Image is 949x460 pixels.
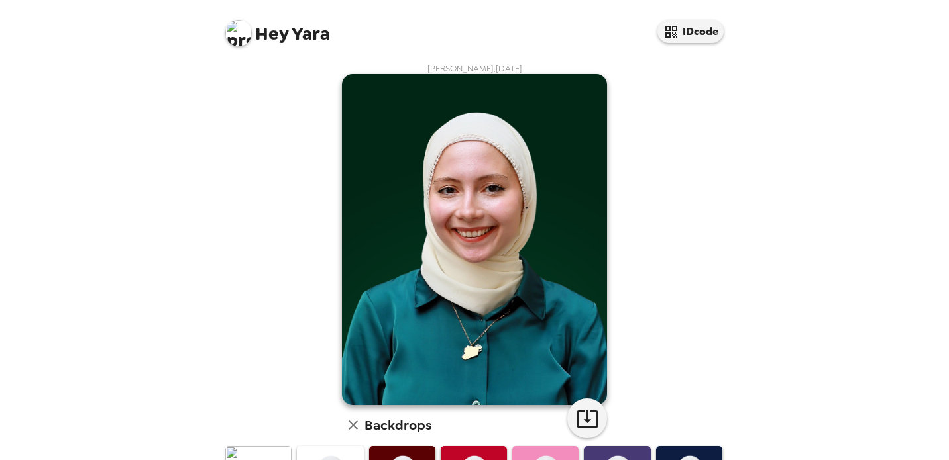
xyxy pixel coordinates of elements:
span: Yara [225,13,330,43]
img: user [342,74,607,405]
img: profile pic [225,20,252,46]
button: IDcode [657,20,724,43]
span: Hey [255,22,288,46]
h6: Backdrops [364,414,431,436]
span: [PERSON_NAME] , [DATE] [427,63,522,74]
